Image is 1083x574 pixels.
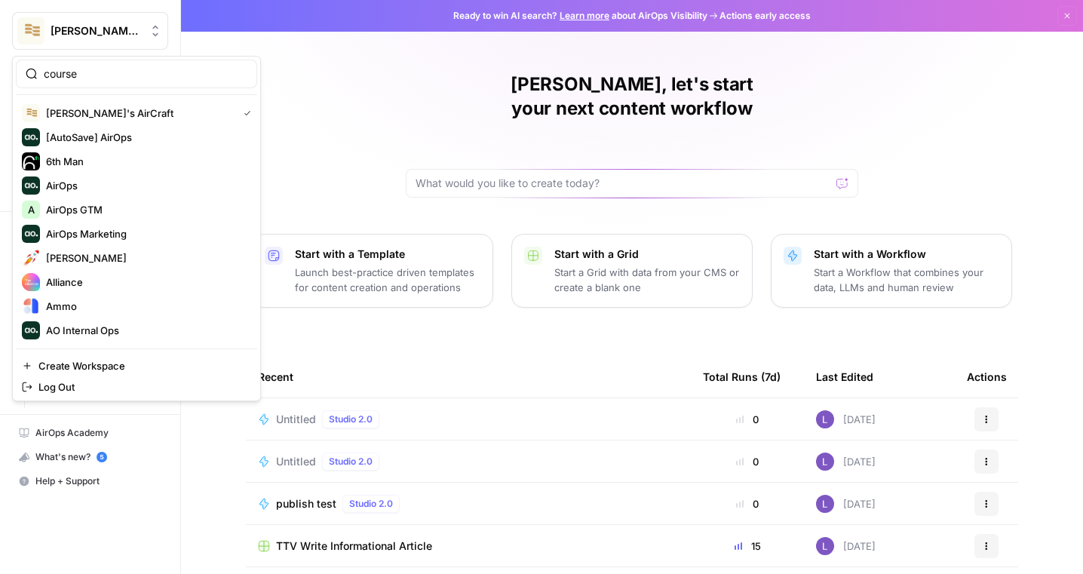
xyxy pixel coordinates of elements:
div: [DATE] [816,453,876,471]
img: AirOps Logo [22,176,40,195]
div: [DATE] [816,537,876,555]
div: Workspace: Lily's AirCraft [12,56,261,401]
span: Help + Support [35,474,161,488]
div: [DATE] [816,410,876,428]
a: Log Out [16,376,257,398]
span: AirOps Marketing [46,226,245,241]
p: Start a Grid with data from your CMS or create a blank one [554,265,740,295]
div: Last Edited [816,356,873,398]
div: What's new? [13,446,167,468]
span: Studio 2.0 [329,455,373,468]
div: 0 [703,454,792,469]
div: Actions [967,356,1007,398]
span: 6th Man [46,154,245,169]
span: Create Workspace [38,358,245,373]
span: Untitled [276,454,316,469]
div: 15 [703,539,792,554]
button: What's new? 5 [12,445,168,469]
span: Ready to win AI search? about AirOps Visibility [453,9,707,23]
span: A [28,202,35,217]
p: Start with a Grid [554,247,740,262]
div: [DATE] [816,495,876,513]
div: 0 [703,412,792,427]
input: What would you like to create today? [416,176,830,191]
input: Search Workspaces [44,66,247,81]
img: rn7sh892ioif0lo51687sih9ndqw [816,453,834,471]
span: AirOps [46,178,245,193]
span: TTV Write Informational Article [276,539,432,554]
a: UntitledStudio 2.0 [258,453,679,471]
img: 6th Man Logo [22,152,40,170]
p: Start with a Template [295,247,480,262]
img: AirOps Marketing Logo [22,225,40,243]
a: AirOps Academy [12,421,168,445]
p: Launch best-practice driven templates for content creation and operations [295,265,480,295]
span: Alliance [46,275,245,290]
a: 5 [97,452,107,462]
img: Alliance Logo [22,273,40,291]
span: Log Out [38,379,245,394]
div: Recent [258,356,679,398]
img: Lily's AirCraft Logo [17,17,44,45]
span: AirOps Academy [35,426,161,440]
span: Studio 2.0 [329,413,373,426]
img: AO Internal Ops Logo [22,321,40,339]
a: Create Workspace [16,355,257,376]
a: UntitledStudio 2.0 [258,410,679,428]
a: publish testStudio 2.0 [258,495,679,513]
a: TTV Write Informational Article [258,539,679,554]
span: Untitled [276,412,316,427]
h1: [PERSON_NAME], let's start your next content workflow [406,72,858,121]
img: rn7sh892ioif0lo51687sih9ndqw [816,537,834,555]
text: 5 [100,453,103,461]
button: Start with a WorkflowStart a Workflow that combines your data, LLMs and human review [771,234,1012,308]
span: [AutoSave] AirOps [46,130,245,145]
span: AO Internal Ops [46,323,245,338]
span: Actions early access [719,9,811,23]
img: Lily's AirCraft Logo [22,104,40,122]
img: [AutoSave] AirOps Logo [22,128,40,146]
div: Total Runs (7d) [703,356,781,398]
span: [PERSON_NAME]'s AirCraft [51,23,142,38]
p: Start a Workflow that combines your data, LLMs and human review [814,265,999,295]
div: 0 [703,496,792,511]
img: Ammo Logo [22,297,40,315]
button: Start with a GridStart a Grid with data from your CMS or create a blank one [511,234,753,308]
img: rn7sh892ioif0lo51687sih9ndqw [816,410,834,428]
a: Learn more [560,10,609,21]
span: Ammo [46,299,245,314]
span: publish test [276,496,336,511]
img: Alex Testing Logo [22,249,40,267]
span: AirOps GTM [46,202,245,217]
button: Help + Support [12,469,168,493]
span: [PERSON_NAME]'s AirCraft [46,106,232,121]
span: [PERSON_NAME] [46,250,245,266]
button: Workspace: Lily's AirCraft [12,12,168,50]
span: Studio 2.0 [349,497,393,511]
p: Start with a Workflow [814,247,999,262]
img: rn7sh892ioif0lo51687sih9ndqw [816,495,834,513]
button: Start with a TemplateLaunch best-practice driven templates for content creation and operations [252,234,493,308]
